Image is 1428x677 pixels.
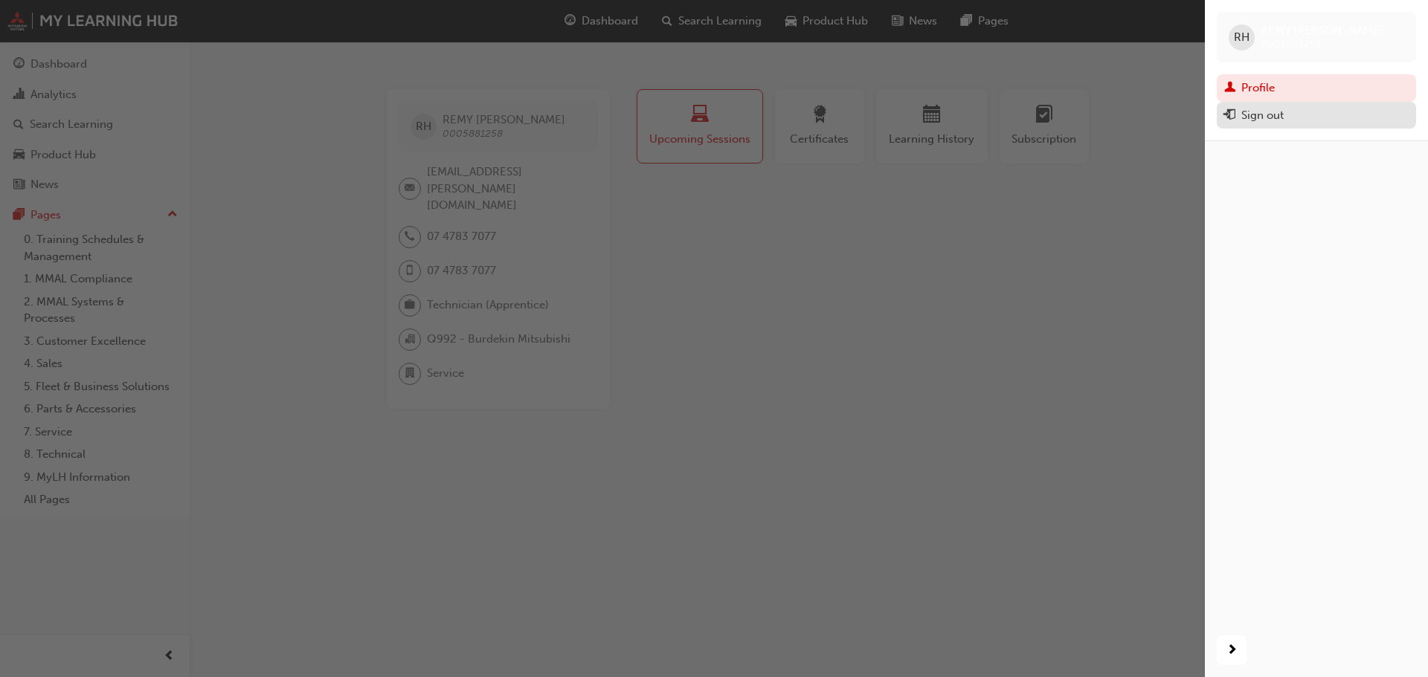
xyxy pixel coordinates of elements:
span: RH [1234,29,1249,46]
div: Sign out [1241,107,1284,124]
button: Sign out [1217,102,1416,129]
span: exit-icon [1224,109,1235,123]
span: 0005881258 [1261,38,1321,51]
span: REMY [PERSON_NAME] [1261,24,1383,37]
span: man-icon [1224,82,1235,95]
a: Profile [1217,74,1416,102]
span: next-icon [1226,641,1238,660]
